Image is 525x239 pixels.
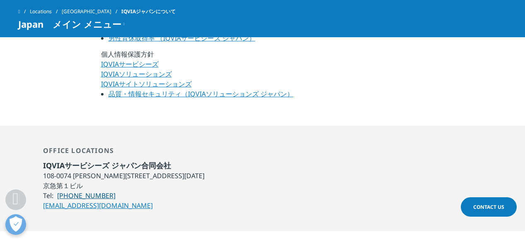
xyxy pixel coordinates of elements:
[43,171,205,181] li: 108-0074 [PERSON_NAME][STREET_ADDRESS][DATE]
[108,89,294,98] a: 品質・情報セキュリティ（IQVIAソリューションズ ジャパン）
[18,19,121,29] span: Japan メイン メニュー
[461,197,517,217] a: Contact Us
[43,146,205,160] div: Office locations
[62,4,121,19] a: [GEOGRAPHIC_DATA]
[57,191,116,200] a: [PHONE_NUMBER]
[121,4,176,19] span: IQVIAジャパンについて
[43,201,153,210] a: [EMAIL_ADDRESS][DOMAIN_NAME]
[43,160,171,170] span: IQVIAサービシーズ ジャパン合同会社
[101,69,172,79] a: IQVIAソリューションズ
[43,191,53,200] span: Tel:
[101,60,159,69] a: IQVIAサービシーズ
[5,214,26,235] button: 優先設定センターを開く
[30,4,62,19] a: Locations
[108,33,255,43] a: 男性育休取得率 （IQVIAサービシーズ ジャパン）
[101,79,192,88] a: IQVIAサイトソリューションズ
[473,203,504,210] span: Contact Us
[43,181,205,191] li: 京急第１ビル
